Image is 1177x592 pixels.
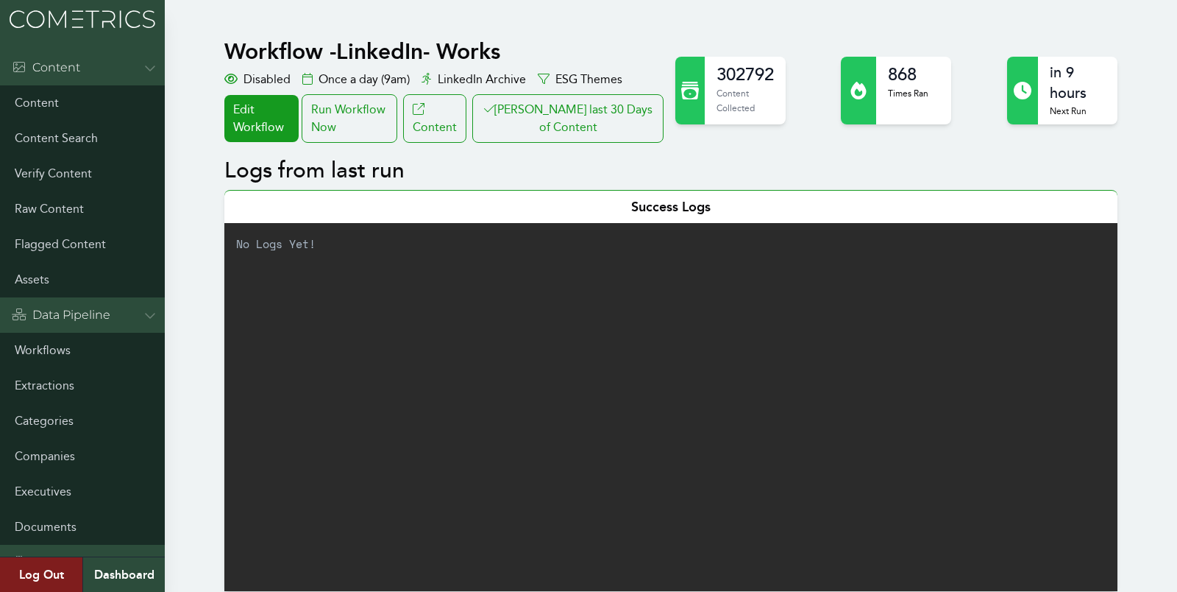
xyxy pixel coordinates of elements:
[224,223,1117,264] p: No Logs Yet!
[403,94,466,143] a: Content
[422,71,526,88] div: LinkedIn Archive
[12,306,110,324] div: Data Pipeline
[224,38,666,65] h1: Workflow - LinkedIn- Works
[224,190,1117,223] div: Success Logs
[224,158,1117,184] h2: Logs from last run
[302,94,397,143] div: Run Workflow Now
[224,95,298,142] a: Edit Workflow
[716,63,774,86] h2: 302792
[224,71,291,88] div: Disabled
[888,86,928,101] p: Times Ran
[1050,104,1106,119] p: Next Run
[302,71,410,88] div: Once a day (9am)
[12,554,72,571] div: Admin
[538,71,622,88] div: ESG Themes
[82,557,165,592] a: Dashboard
[716,86,774,115] p: Content Collected
[1050,63,1106,104] h2: in 9 hours
[472,94,664,143] button: [PERSON_NAME] last 30 Days of Content
[888,63,928,86] h2: 868
[12,59,80,77] div: Content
